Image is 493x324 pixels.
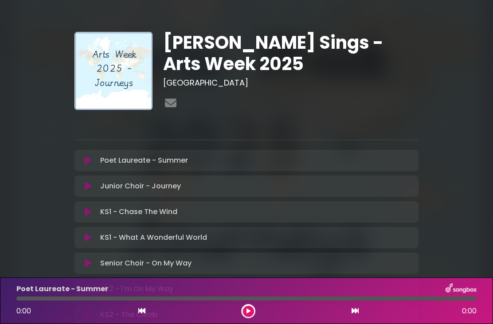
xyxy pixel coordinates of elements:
p: Poet Laureate - Summer [16,284,108,294]
p: Poet Laureate - Summer [100,155,188,166]
p: KS1 - Chase The Wind [100,207,177,217]
h3: [GEOGRAPHIC_DATA] [163,78,419,88]
img: E77gpeeuTTuBND7RECJ1 [74,32,153,110]
p: Junior Choir - Journey [100,181,181,191]
p: Senior Choir - On My Way [100,258,192,269]
span: 0:00 [462,306,477,316]
h1: [PERSON_NAME] Sings - Arts Week 2025 [163,32,419,74]
img: songbox-logo-white.png [446,283,477,295]
span: 0:00 [16,306,31,316]
p: KS1 - What A Wonderful World [100,232,207,243]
